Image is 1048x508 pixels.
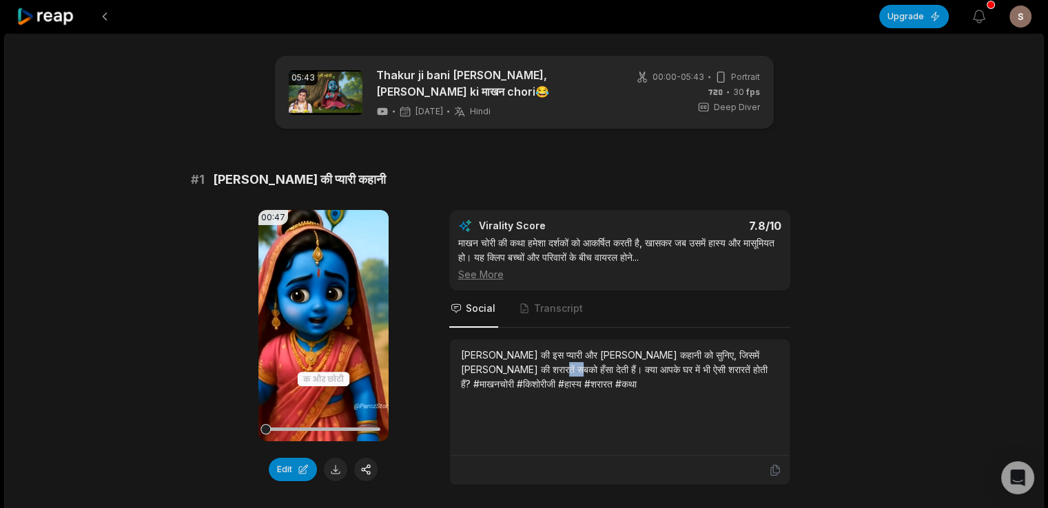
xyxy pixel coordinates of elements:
[269,458,317,481] button: Edit
[746,87,760,97] span: fps
[470,106,491,117] span: Hindi
[449,290,790,328] nav: Tabs
[213,170,386,189] span: [PERSON_NAME] की प्यारी कहानी
[258,210,389,441] video: Your browser does not support mp4 format.
[731,71,760,83] span: Portrait
[458,267,781,282] div: See More
[466,301,495,315] span: Social
[191,170,205,189] span: # 1
[879,5,949,28] button: Upgrade
[633,219,781,233] div: 7.8 /10
[479,219,627,233] div: Virality Score
[376,67,614,100] a: Thakur ji bani [PERSON_NAME], [PERSON_NAME] ki माखन chori😂
[458,235,781,282] div: माखन चोरी की कथा हमेशा दर्शकों को आकर्षित करती है, खासकर जब उसमें हास्य और मासूमियत हो। यह क्लिप ...
[1001,461,1034,494] div: Open Intercom Messenger
[415,106,443,117] span: [DATE]
[714,101,760,114] span: Deep Diver
[534,301,583,315] span: Transcript
[733,86,760,98] span: 30
[653,71,704,83] span: 00:00 - 05:43
[461,348,779,391] div: [PERSON_NAME] की इस प्यारी और [PERSON_NAME] कहानी को सुनिए, जिसमें [PERSON_NAME] की शरारतें सबको ...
